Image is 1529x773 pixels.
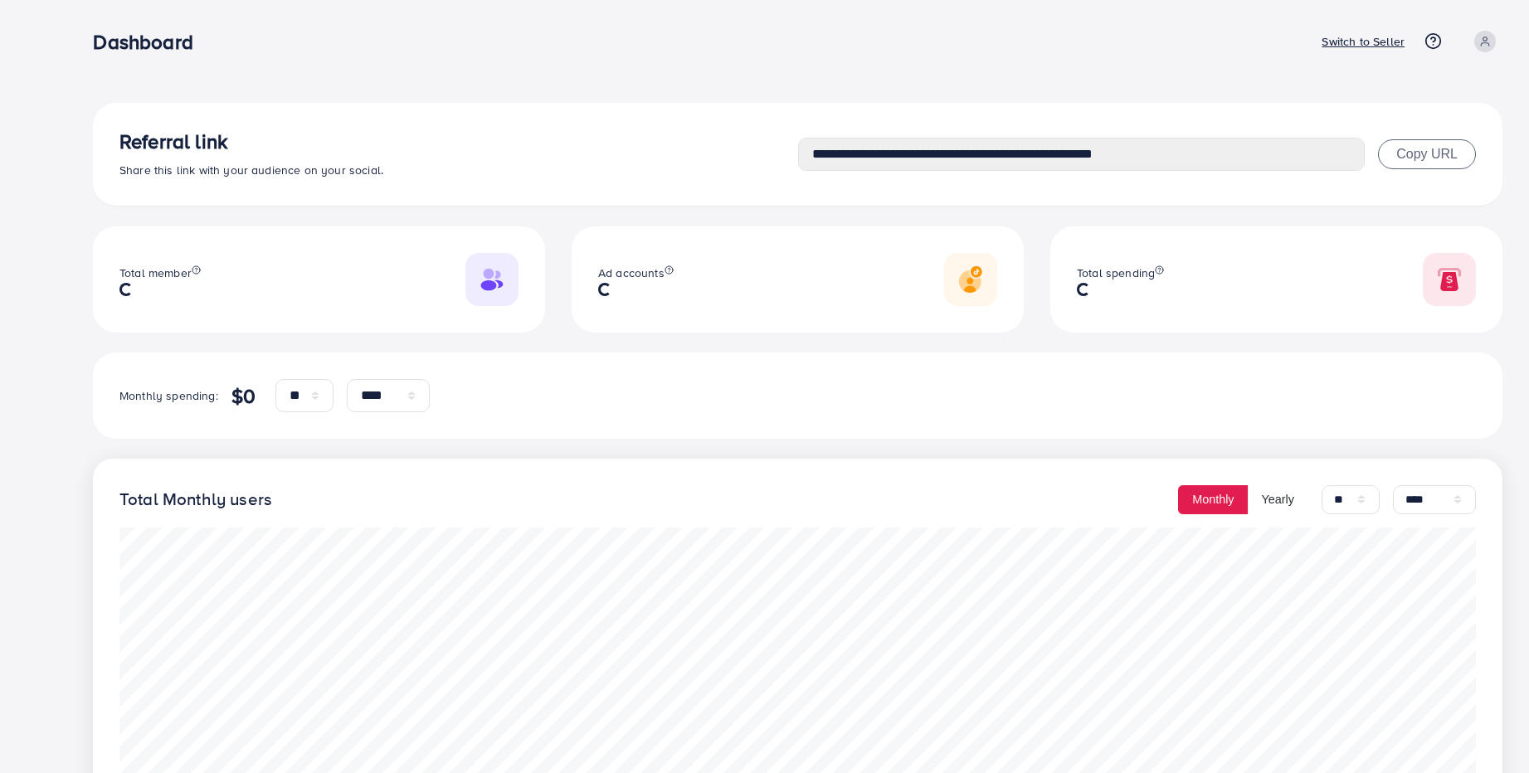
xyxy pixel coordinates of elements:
[93,30,206,54] h3: Dashboard
[119,129,798,153] h3: Referral link
[1248,485,1308,514] button: Yearly
[1077,265,1155,281] span: Total spending
[598,265,665,281] span: Ad accounts
[119,386,218,406] p: Monthly spending:
[1322,32,1405,51] p: Switch to Seller
[231,384,256,408] h4: $0
[1178,485,1248,514] button: Monthly
[119,265,192,281] span: Total member
[944,253,997,306] img: Responsive image
[119,162,383,178] span: Share this link with your audience on your social.
[119,489,272,510] h4: Total Monthly users
[465,253,519,306] img: Responsive image
[1423,253,1476,306] img: Responsive image
[1378,139,1476,169] button: Copy URL
[1396,147,1458,161] span: Copy URL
